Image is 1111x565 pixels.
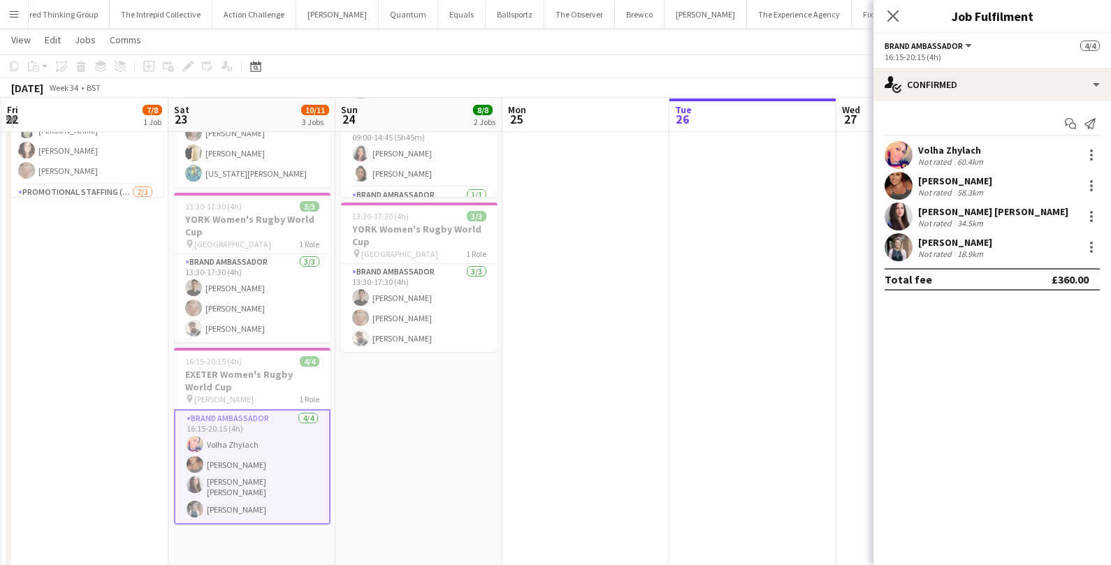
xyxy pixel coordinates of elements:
div: [DATE] [11,81,43,95]
div: Not rated [918,187,954,198]
div: [PERSON_NAME] [918,236,992,249]
span: 13:30-17:30 (4h) [352,211,409,221]
h3: Job Fulfilment [873,7,1111,25]
button: [PERSON_NAME] [296,1,379,28]
app-card-role: Brand Ambassador3/313:30-17:30 (4h)[PERSON_NAME][PERSON_NAME][PERSON_NAME] [341,264,498,352]
div: Confirmed [873,68,1111,101]
a: Edit [39,31,66,49]
app-job-card: 13:30-17:30 (4h)3/3YORK Women's Rugby World Cup [GEOGRAPHIC_DATA]1 RoleBrand Ambassador3/313:30-1... [174,193,331,342]
span: Tue [675,103,692,116]
app-card-role: Brand Ambassador3/313:30-17:30 (4h)[PERSON_NAME][PERSON_NAME][PERSON_NAME] [174,254,331,342]
div: 3 Jobs [302,117,328,127]
button: The Observer [544,1,615,28]
span: 4/4 [1080,41,1100,51]
app-job-card: 16:15-20:15 (4h)4/4EXETER Women's Rugby World Cup [PERSON_NAME]1 RoleBrand Ambassador4/416:15-20:... [174,348,331,524]
span: Comms [110,34,141,46]
span: Sat [174,103,189,116]
button: The Experience Agency [747,1,852,28]
span: 4/4 [300,356,319,367]
span: Jobs [75,34,96,46]
span: 8/8 [473,105,493,115]
div: 58.3km [954,187,986,198]
div: Volha Zhylach [918,144,986,156]
app-card-role: Brand Ambassador4/416:15-20:15 (4h)Volha Zhylach[PERSON_NAME][PERSON_NAME] [PERSON_NAME][PERSON_N... [174,409,331,524]
span: 3/3 [300,201,319,212]
span: 1 Role [299,239,319,249]
button: Equals [438,1,486,28]
button: Action Challenge [212,1,296,28]
div: 34.5km [954,218,986,228]
button: Ballsportz [486,1,544,28]
h3: EXETER Women's Rugby World Cup [174,368,331,393]
span: 16:15-20:15 (4h) [185,356,242,367]
span: 13:30-17:30 (4h) [185,201,242,212]
div: [PERSON_NAME] [918,175,992,187]
button: Brewco [615,1,665,28]
div: 60.4km [954,156,986,167]
span: [GEOGRAPHIC_DATA] [194,239,271,249]
div: 16:15-20:15 (4h) [885,52,1100,62]
span: 26 [673,111,692,127]
button: Inspired Thinking Group [1,1,110,28]
button: [PERSON_NAME] [665,1,747,28]
span: 23 [172,111,189,127]
app-card-role: Brand Ambassador3/309:00-14:45 (5h45m)[PERSON_NAME][PERSON_NAME][US_STATE][PERSON_NAME] [174,99,331,187]
a: Comms [104,31,147,49]
span: Week 34 [46,82,81,93]
div: Not rated [918,249,954,259]
h3: YORK Women's Rugby World Cup [341,223,498,248]
span: 1 Role [299,394,319,404]
h3: YORK Women's Rugby World Cup [174,213,331,238]
span: [GEOGRAPHIC_DATA] [361,249,438,259]
span: 22 [5,111,18,127]
span: 25 [506,111,526,127]
div: £360.00 [1052,272,1089,286]
span: 10/11 [301,105,329,115]
button: Fix Radio [852,1,906,28]
div: Not rated [918,156,954,167]
span: [PERSON_NAME] [194,394,254,404]
app-job-card: 13:30-17:30 (4h)3/3YORK Women's Rugby World Cup [GEOGRAPHIC_DATA]1 RoleBrand Ambassador3/313:30-1... [341,203,498,352]
span: 7/8 [143,105,162,115]
app-card-role: Brand Ambassador1/1 [341,187,498,235]
div: 18.9km [954,249,986,259]
span: 3/3 [467,211,486,221]
div: BST [87,82,101,93]
span: View [11,34,31,46]
button: The Intrepid Collective [110,1,212,28]
button: Quantum [379,1,438,28]
div: Total fee [885,272,932,286]
button: Brand Ambassador [885,41,974,51]
div: 2 Jobs [474,117,495,127]
span: Mon [508,103,526,116]
div: 1 Job [143,117,161,127]
span: Brand Ambassador [885,41,963,51]
div: Not rated [918,218,954,228]
div: [PERSON_NAME] [PERSON_NAME] [918,205,1068,218]
a: View [6,31,36,49]
span: 24 [339,111,358,127]
span: 1 Role [466,249,486,259]
a: Jobs [69,31,101,49]
span: 27 [840,111,860,127]
span: Sun [341,103,358,116]
app-card-role: Promotional Staffing (Brand Ambassadors)2/3 [7,184,164,272]
app-card-role: Promotional Staffing (Brand Ambassadors)2/209:00-14:45 (5h45m)[PERSON_NAME][PERSON_NAME] [341,119,498,187]
span: Edit [45,34,61,46]
span: Fri [7,103,18,116]
span: Wed [842,103,860,116]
